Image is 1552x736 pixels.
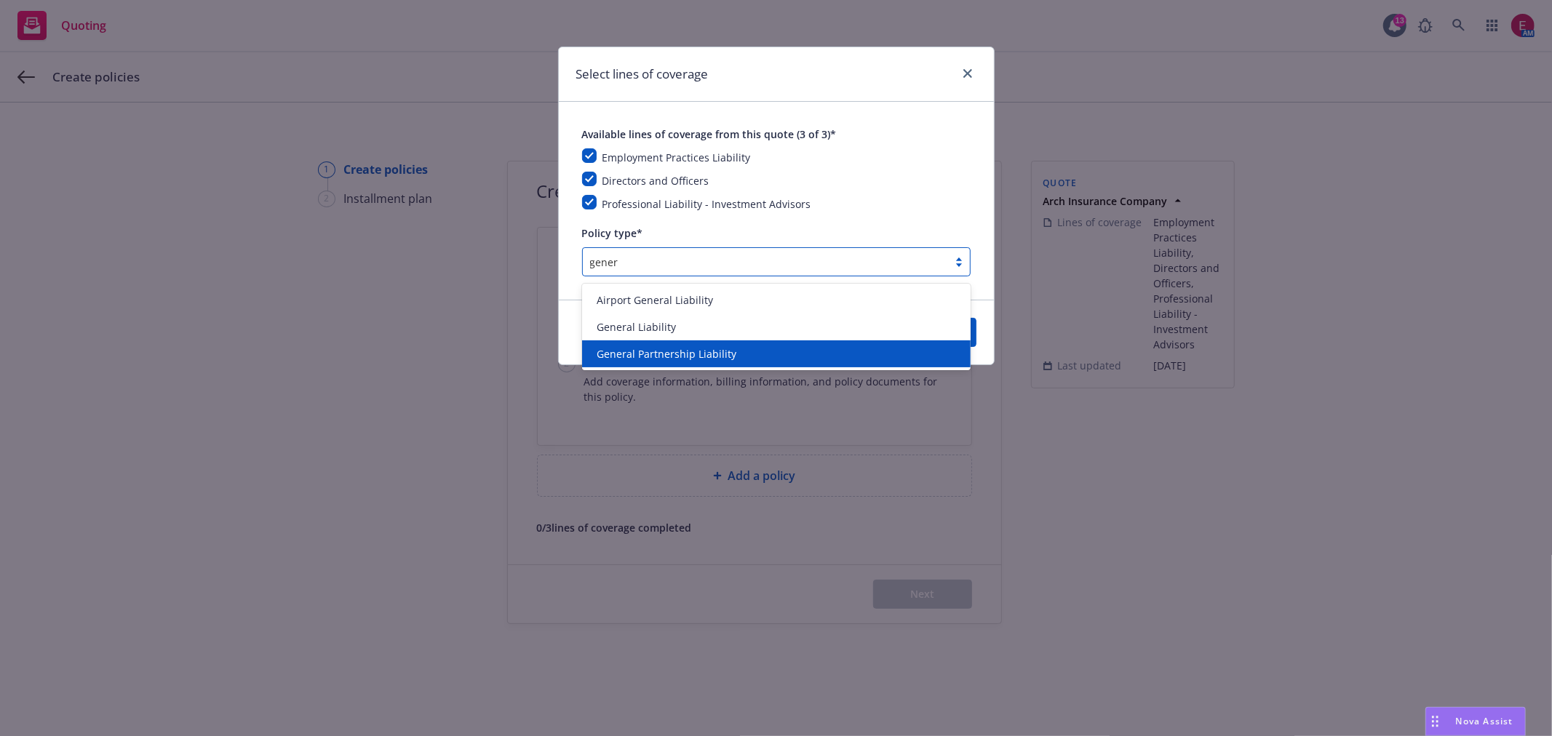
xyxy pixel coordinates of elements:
[602,174,709,188] span: Directors and Officers
[959,65,976,82] a: close
[576,65,709,84] h1: Select lines of coverage
[1425,707,1526,736] button: Nova Assist
[602,197,811,211] span: Professional Liability - Investment Advisors
[1426,708,1444,735] div: Drag to move
[597,319,676,335] span: General Liability
[597,292,713,308] span: Airport General Liability
[597,346,736,361] span: General Partnership Liability
[582,127,837,141] span: Available lines of coverage from this quote (3 of 3)*
[602,151,751,164] span: Employment Practices Liability
[582,226,643,240] span: Policy type*
[1456,715,1513,727] span: Nova Assist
